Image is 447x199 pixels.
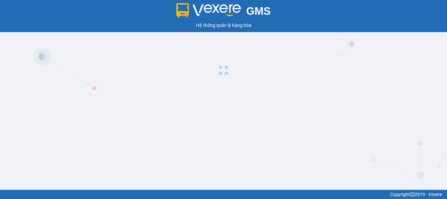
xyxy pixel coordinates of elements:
div: Hệ thống quản lý hàng hóa [2,22,445,29]
span: copyright [410,192,415,197]
img: logo 2 [176,3,241,18]
span: GMS [246,5,271,17]
div: Copyright 2019 - Vexere [5,191,442,198]
a: GMS [176,10,271,15]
